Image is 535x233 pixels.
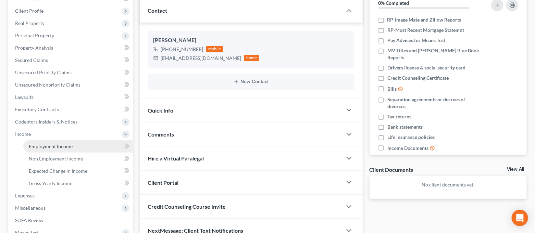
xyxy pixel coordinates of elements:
[15,82,80,88] span: Unsecured Nonpriority Claims
[507,167,524,172] a: View All
[387,86,397,92] span: Bills
[23,165,133,177] a: Expected Change in Income
[15,193,35,198] span: Expenses
[148,131,174,138] span: Comments
[10,79,133,91] a: Unsecured Nonpriority Claims
[15,33,54,38] span: Personal Property
[387,27,464,34] span: RP-Most Recent Mortgage Statemnt
[23,153,133,165] a: Non Employment Income
[387,75,449,81] span: Credit Counseling Certificate
[387,134,435,141] span: Life insurance policies
[161,46,203,53] div: [PHONE_NUMBER]
[15,20,45,26] span: Real Property
[15,131,31,137] span: Income
[10,66,133,79] a: Unsecured Priority Claims
[387,124,423,130] span: Bank statements
[148,7,167,14] span: Contact
[387,37,445,44] span: Pay Advices for Means Test
[10,42,133,54] a: Property Analysis
[206,46,223,52] div: mobile
[387,64,465,71] span: Drivers license & social security card
[29,156,83,161] span: Non Employment Income
[23,177,133,190] a: Gross Yearly Income
[15,217,43,223] span: SOFA Review
[387,145,428,152] span: Income Documents
[375,181,521,188] p: No client documents yet.
[29,143,73,149] span: Employment Income
[512,210,528,226] div: Open Intercom Messenger
[15,8,43,14] span: Client Profile
[10,103,133,116] a: Executory Contracts
[15,205,46,211] span: Miscellaneous
[15,94,34,100] span: Lawsuits
[29,180,72,186] span: Gross Yearly Income
[387,113,411,120] span: Tax returns
[10,91,133,103] a: Lawsuits
[161,55,241,62] div: [EMAIL_ADDRESS][DOMAIN_NAME]
[15,69,72,75] span: Unsecured Priority Claims
[15,45,53,51] span: Property Analysis
[387,47,482,61] span: MV-Titles and [PERSON_NAME] Blue Book Reports
[10,214,133,226] a: SOFA Review
[148,179,179,186] span: Client Portal
[148,155,204,161] span: Hire a Virtual Paralegal
[15,106,59,112] span: Executory Contracts
[148,107,174,114] span: Quick Info
[15,57,48,63] span: Secured Claims
[23,140,133,153] a: Employment Income
[10,54,133,66] a: Secured Claims
[148,203,226,210] span: Credit Counseling Course Invite
[387,16,461,23] span: RP-Image Mate and Zillow Reports
[153,79,349,85] button: New Contact
[244,55,259,61] div: home
[153,36,349,44] div: [PERSON_NAME]
[370,166,413,173] div: Client Documents
[29,168,87,174] span: Expected Change in Income
[387,96,482,110] span: Separation agreements or decrees of divorces
[15,119,77,125] span: Codebtors Insiders & Notices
